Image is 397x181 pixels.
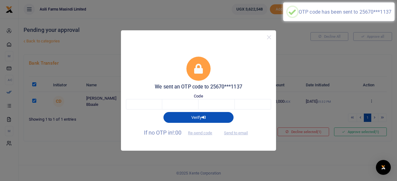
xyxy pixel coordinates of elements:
[126,84,271,90] h5: We sent an OTP code to 25670***1137
[376,160,391,175] div: Open Intercom Messenger
[194,93,203,99] label: Code
[163,112,234,123] button: Verify
[172,129,181,136] span: !:00
[265,33,274,42] button: Close
[299,9,391,15] div: OTP code has been sent to 25670***1137
[144,129,218,136] span: If no OTP in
